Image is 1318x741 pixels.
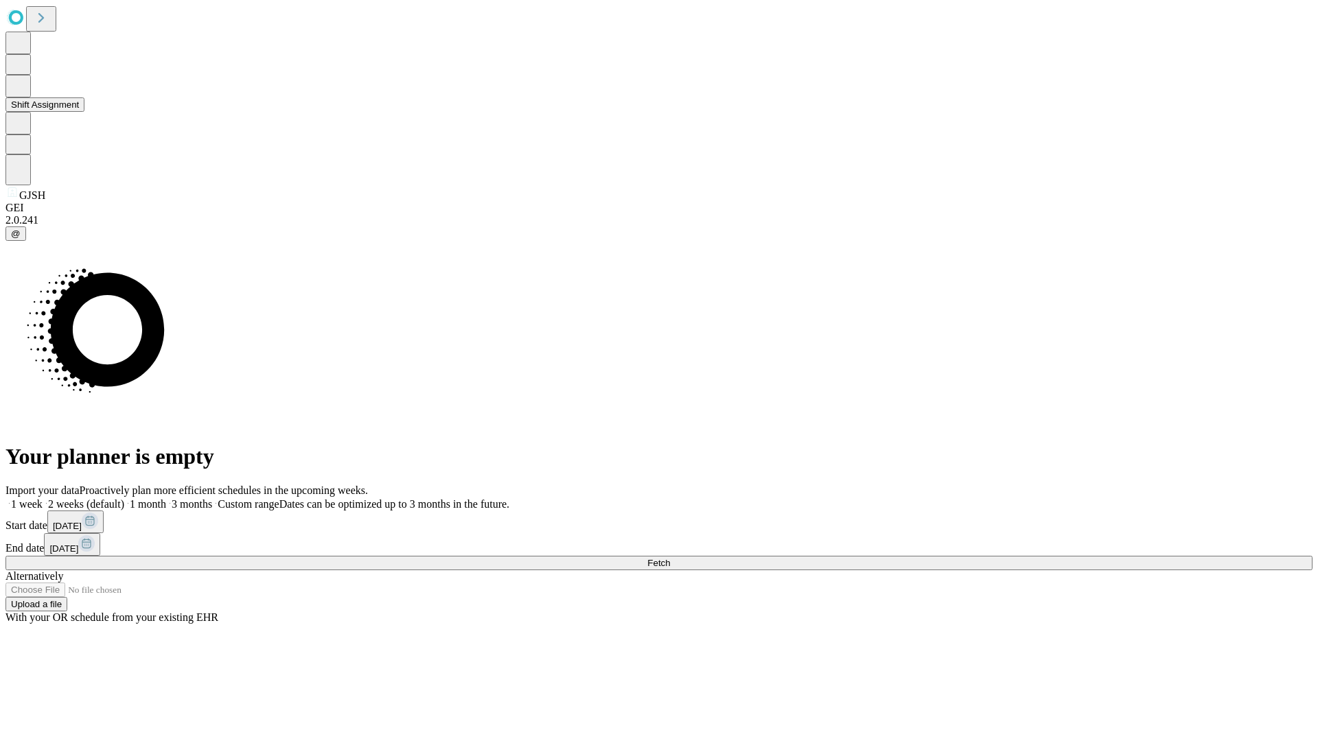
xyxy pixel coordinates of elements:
[5,444,1313,469] h1: Your planner is empty
[47,510,104,533] button: [DATE]
[130,498,166,510] span: 1 month
[44,533,100,556] button: [DATE]
[5,484,80,496] span: Import your data
[5,556,1313,570] button: Fetch
[19,189,45,201] span: GJSH
[5,202,1313,214] div: GEI
[80,484,368,496] span: Proactively plan more efficient schedules in the upcoming weeks.
[5,214,1313,226] div: 2.0.241
[5,611,218,623] span: With your OR schedule from your existing EHR
[11,498,43,510] span: 1 week
[5,510,1313,533] div: Start date
[48,498,124,510] span: 2 weeks (default)
[218,498,279,510] span: Custom range
[5,597,67,611] button: Upload a file
[53,521,82,531] span: [DATE]
[49,543,78,554] span: [DATE]
[5,97,84,112] button: Shift Assignment
[5,226,26,241] button: @
[5,570,63,582] span: Alternatively
[172,498,212,510] span: 3 months
[647,558,670,568] span: Fetch
[5,533,1313,556] div: End date
[279,498,509,510] span: Dates can be optimized up to 3 months in the future.
[11,228,21,239] span: @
